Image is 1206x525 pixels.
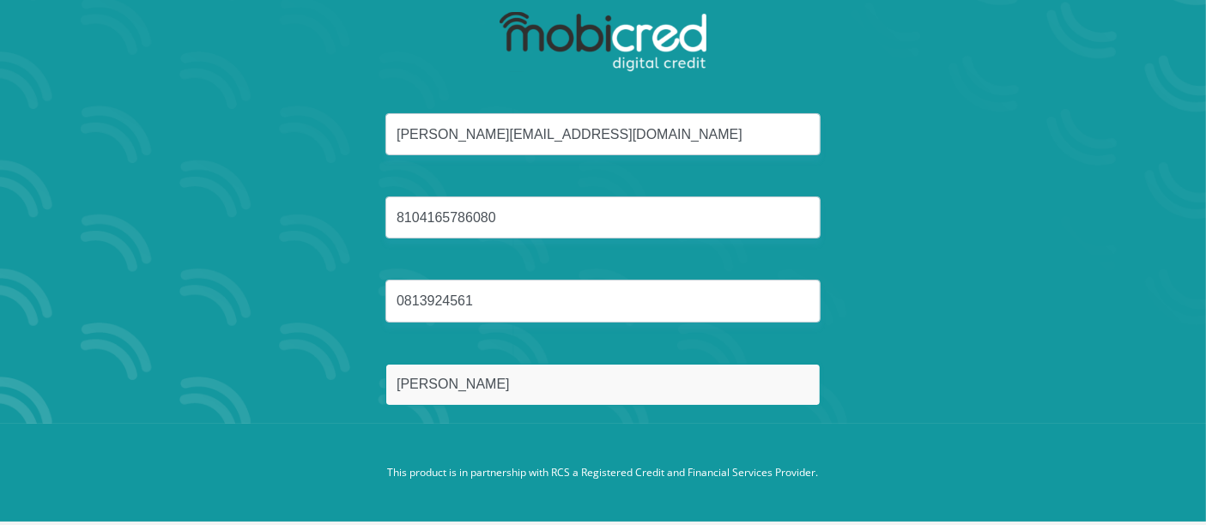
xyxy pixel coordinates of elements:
[385,364,821,406] input: Surname
[385,196,821,238] input: ID Number
[385,113,821,155] input: Email
[385,280,821,322] input: Cellphone Number
[127,465,1080,480] p: This product is in partnership with RCS a Registered Credit and Financial Services Provider.
[500,12,706,72] img: mobicred logo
